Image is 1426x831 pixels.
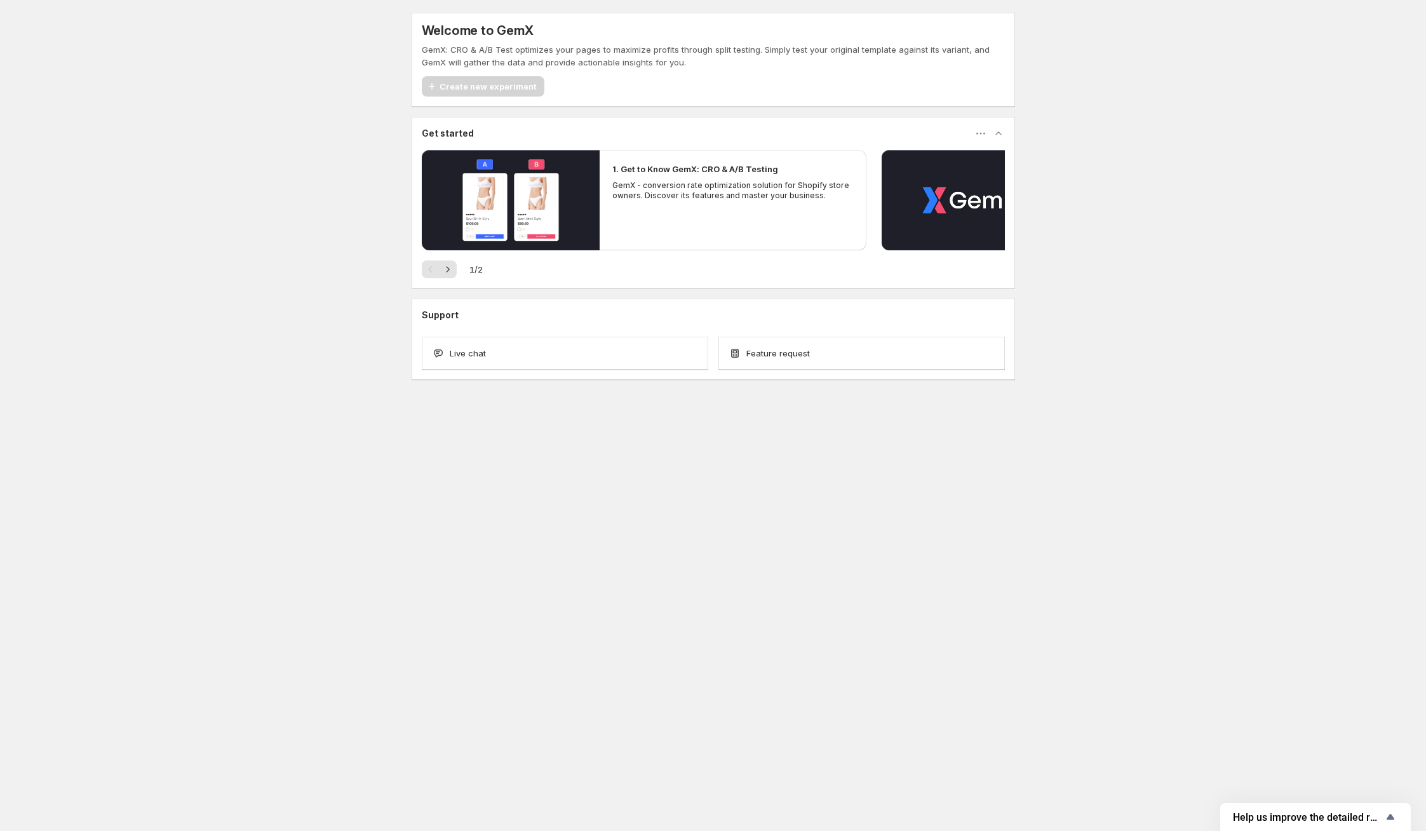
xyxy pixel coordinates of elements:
[422,127,474,140] h3: Get started
[469,263,483,276] span: 1 / 2
[746,347,810,360] span: Feature request
[1233,811,1383,823] span: Help us improve the detailed report for A/B campaigns
[422,43,1005,69] p: GemX: CRO & A/B Test optimizes your pages to maximize profits through split testing. Simply test ...
[422,309,459,321] h3: Support
[1233,809,1398,825] button: Show survey - Help us improve the detailed report for A/B campaigns
[450,347,486,360] span: Live chat
[422,23,534,38] h5: Welcome to GemX
[612,180,854,201] p: GemX - conversion rate optimization solution for Shopify store owners. Discover its features and ...
[612,163,778,175] h2: 1. Get to Know GemX: CRO & A/B Testing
